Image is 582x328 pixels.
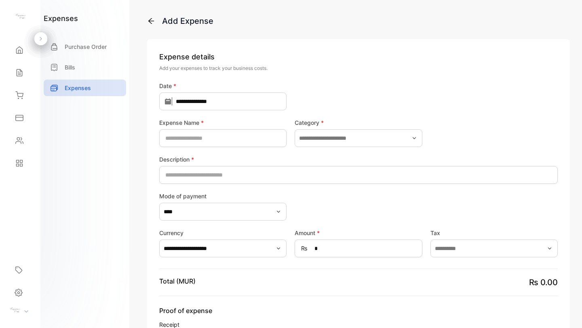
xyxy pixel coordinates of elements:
[44,13,78,24] h1: expenses
[159,192,287,200] label: Mode of payment
[430,229,558,237] label: Tax
[65,42,107,51] p: Purchase Order
[14,11,26,23] img: logo
[65,63,75,71] p: Bills
[9,304,21,316] img: profile
[159,65,558,72] p: Add your expenses to track your business costs.
[44,38,126,55] a: Purchase Order
[44,59,126,76] a: Bills
[295,118,422,127] label: Category
[301,244,308,252] span: ₨
[44,80,126,96] a: Expenses
[159,306,558,315] span: Proof of expense
[159,229,287,237] label: Currency
[295,229,422,237] label: Amount
[159,82,287,90] label: Date
[159,51,558,62] p: Expense details
[159,276,196,286] p: Total (MUR)
[548,294,582,328] iframe: LiveChat chat widget
[159,155,558,164] label: Description
[159,118,287,127] label: Expense Name
[65,84,91,92] p: Expenses
[162,15,213,27] div: Add Expense
[529,278,558,287] span: ₨ 0.00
